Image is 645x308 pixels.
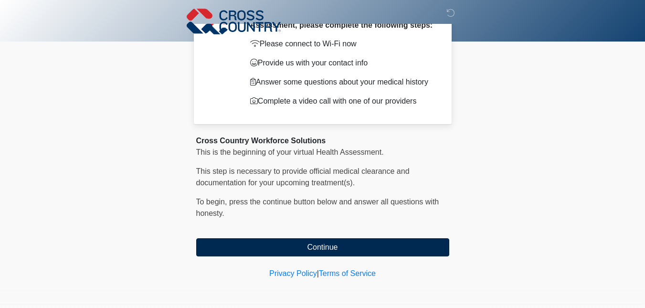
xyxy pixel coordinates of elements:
[196,238,449,256] button: Continue
[196,135,449,147] div: Cross Country Workforce Solutions
[187,7,281,35] img: Cross Country Logo
[317,269,319,277] a: |
[250,38,435,50] p: Please connect to Wi-Fi now
[319,269,376,277] a: Terms of Service
[250,57,435,69] p: Provide us with your contact info
[196,198,439,217] span: To begin, ﻿﻿﻿﻿﻿﻿﻿﻿﻿﻿﻿﻿press the continue button below and answer all questions with honesty.
[196,167,410,187] span: This step is necessary to provide official medical clearance and documentation for your upcoming ...
[196,148,384,156] span: This is the beginning of your virtual Health Assessment.
[250,96,435,107] p: Complete a video call with one of our providers
[250,76,435,88] p: Answer some questions about your medical history
[269,269,317,277] a: Privacy Policy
